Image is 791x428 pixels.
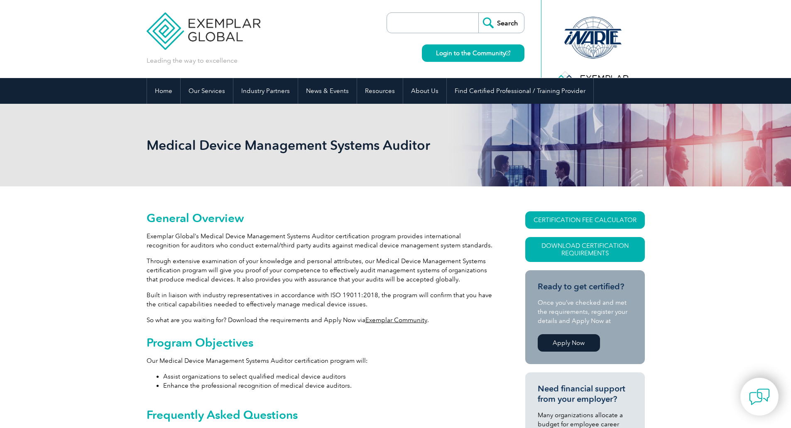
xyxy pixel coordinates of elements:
p: Exemplar Global’s Medical Device Management Systems Auditor certification program provides intern... [147,232,495,250]
a: Find Certified Professional / Training Provider [447,78,593,104]
h3: Ready to get certified? [538,281,632,292]
img: open_square.png [506,51,510,55]
a: Resources [357,78,403,104]
a: Apply Now [538,334,600,352]
li: Enhance the professional recognition of medical device auditors. [163,381,495,390]
li: Assist organizations to select qualified medical device auditors [163,372,495,381]
p: Our Medical Device Management Systems Auditor certification program will: [147,356,495,365]
h1: Medical Device Management Systems Auditor [147,137,465,153]
a: News & Events [298,78,357,104]
h3: Need financial support from your employer? [538,384,632,404]
p: Built in liaison with industry representatives in accordance with ISO 19011:2018, the program wil... [147,291,495,309]
p: So what are you waiting for? Download the requirements and Apply Now via . [147,315,495,325]
h2: Program Objectives [147,336,495,349]
input: Search [478,13,524,33]
a: Industry Partners [233,78,298,104]
p: Once you’ve checked and met the requirements, register your details and Apply Now at [538,298,632,325]
a: Exemplar Community [365,316,427,324]
p: Leading the way to excellence [147,56,238,65]
a: Home [147,78,180,104]
a: About Us [403,78,446,104]
img: contact-chat.png [749,386,770,407]
a: Download Certification Requirements [525,237,645,262]
a: CERTIFICATION FEE CALCULATOR [525,211,645,229]
p: Through extensive examination of your knowledge and personal attributes, our Medical Device Manag... [147,257,495,284]
a: Our Services [181,78,233,104]
a: Login to the Community [422,44,524,62]
h2: Frequently Asked Questions [147,408,495,421]
h2: General Overview [147,211,495,225]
